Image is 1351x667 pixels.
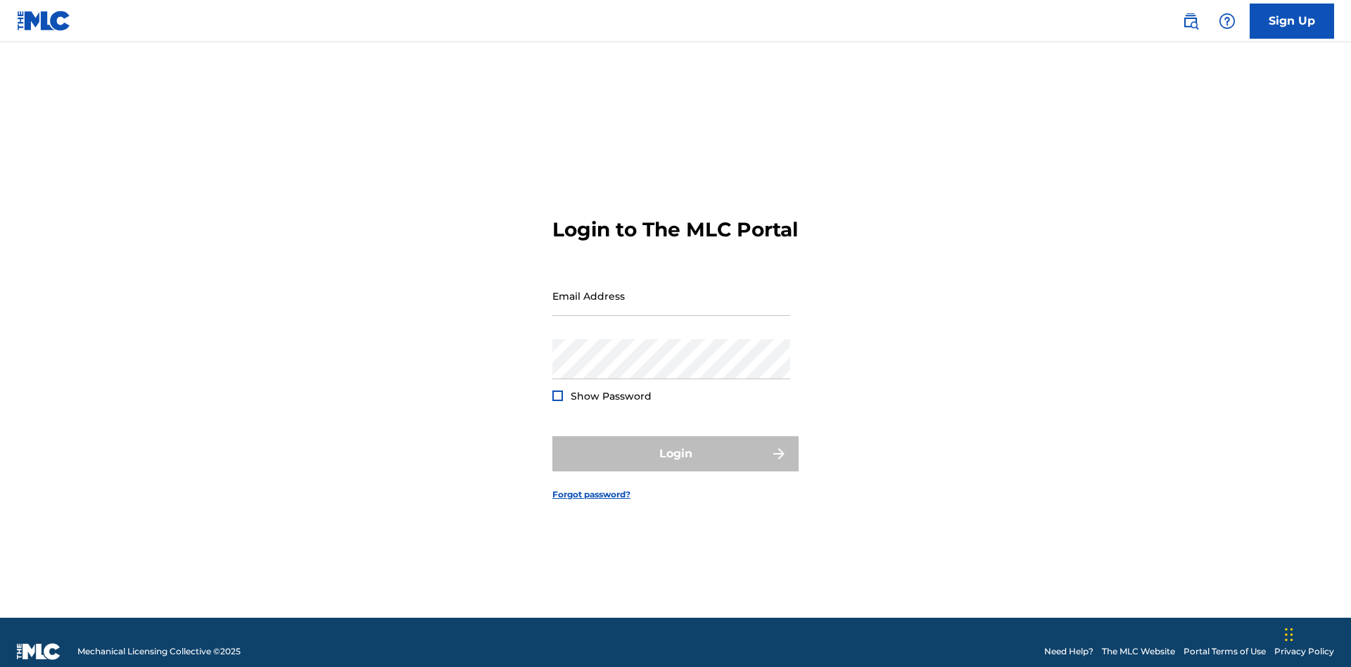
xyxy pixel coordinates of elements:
[1274,645,1334,658] a: Privacy Policy
[17,11,71,31] img: MLC Logo
[1285,614,1293,656] div: Drag
[17,643,61,660] img: logo
[1219,13,1236,30] img: help
[1184,645,1266,658] a: Portal Terms of Use
[1182,13,1199,30] img: search
[1250,4,1334,39] a: Sign Up
[1044,645,1093,658] a: Need Help?
[552,217,798,242] h3: Login to The MLC Portal
[1213,7,1241,35] div: Help
[1176,7,1205,35] a: Public Search
[1281,599,1351,667] iframe: Chat Widget
[552,488,630,501] a: Forgot password?
[77,645,241,658] span: Mechanical Licensing Collective © 2025
[571,390,652,402] span: Show Password
[1102,645,1175,658] a: The MLC Website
